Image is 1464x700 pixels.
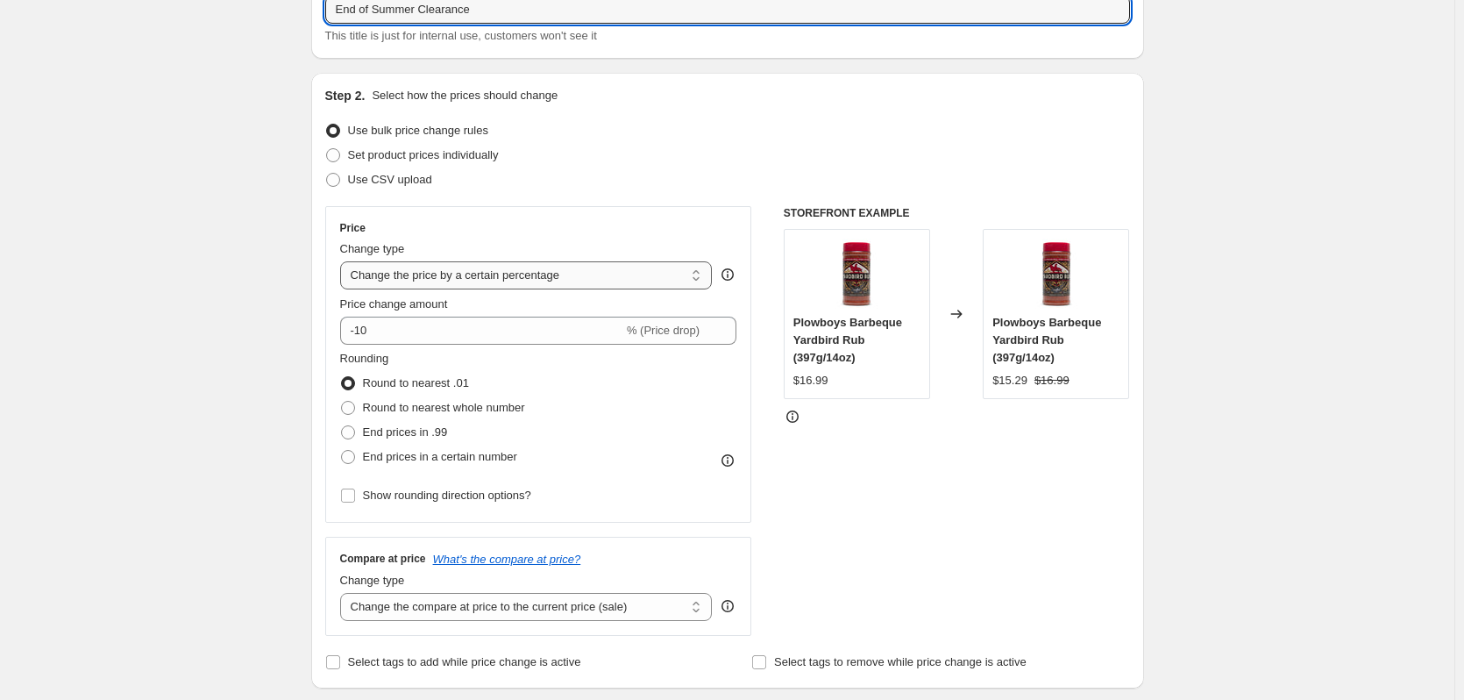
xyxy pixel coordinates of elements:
span: Plowboys Barbeque Yardbird Rub (397g/14oz) [992,316,1101,364]
span: Price change amount [340,297,448,311]
div: help [719,597,736,615]
h3: Price [340,221,366,235]
h6: STOREFRONT EXAMPLE [784,206,1130,220]
span: % (Price drop) [627,324,700,337]
span: Show rounding direction options? [363,489,531,502]
span: Change type [340,574,405,587]
div: help [719,266,736,283]
span: Rounding [340,352,389,365]
span: Use bulk price change rules [348,124,488,137]
img: CF015756_80x.jpg [821,239,892,309]
span: Use CSV upload [348,173,432,186]
h3: Compare at price [340,552,426,566]
div: $16.99 [793,372,828,389]
button: What's the compare at price? [433,553,581,566]
img: CF015756_80x.jpg [1021,239,1091,309]
input: -15 [340,317,623,345]
span: Plowboys Barbeque Yardbird Rub (397g/14oz) [793,316,902,364]
span: Change type [340,242,405,255]
span: Round to nearest .01 [363,376,469,389]
p: Select how the prices should change [372,87,558,104]
span: Set product prices individually [348,148,499,161]
h2: Step 2. [325,87,366,104]
span: Select tags to add while price change is active [348,655,581,668]
div: $15.29 [992,372,1027,389]
strike: $16.99 [1034,372,1070,389]
span: This title is just for internal use, customers won't see it [325,29,597,42]
span: End prices in a certain number [363,450,517,463]
span: Select tags to remove while price change is active [774,655,1027,668]
span: End prices in .99 [363,425,448,439]
span: Round to nearest whole number [363,401,525,414]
